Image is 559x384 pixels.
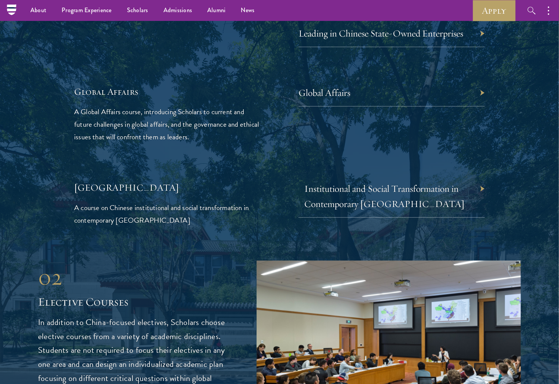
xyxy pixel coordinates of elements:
[74,201,260,226] p: A course on Chinese institutional and social transformation in contemporary [GEOGRAPHIC_DATA]
[304,183,465,210] a: Institutional and Social Transformation in Contemporary [GEOGRAPHIC_DATA]
[38,295,234,310] h2: Elective Courses
[74,105,260,143] p: A Global Affairs course, introducing Scholars to current and future challenges in global affairs,...
[299,87,350,99] a: Global Affairs
[299,27,464,39] a: Leading in Chinese State-Owned Enterprises
[38,263,234,291] div: 02
[74,181,260,194] h5: [GEOGRAPHIC_DATA]
[74,85,260,98] h5: Global Affairs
